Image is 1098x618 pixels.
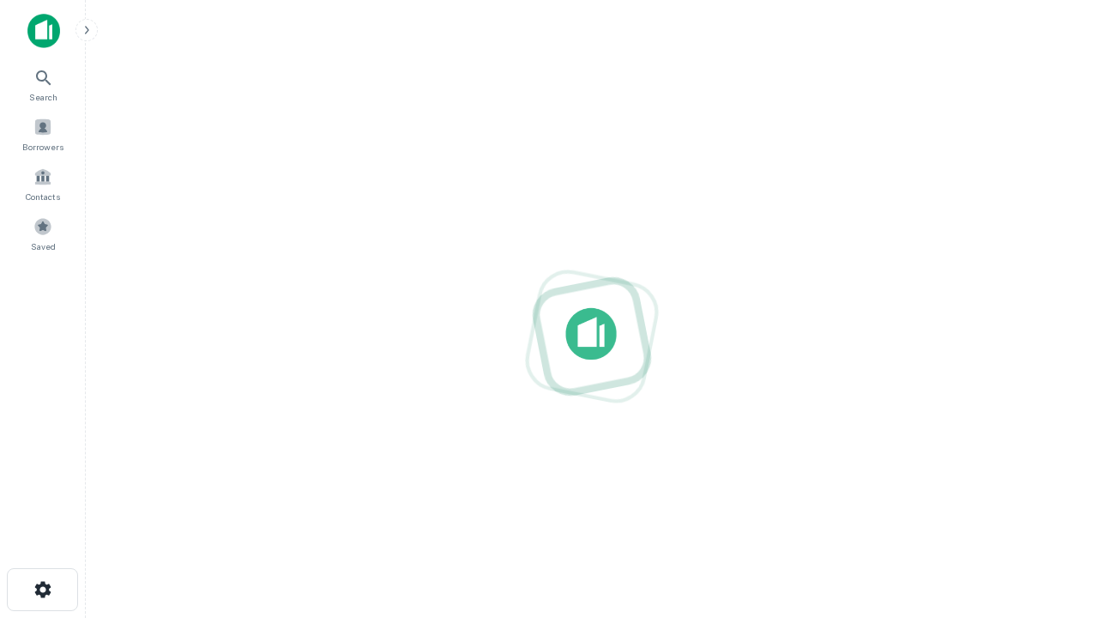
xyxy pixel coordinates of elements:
span: Saved [31,239,56,253]
span: Search [29,90,57,104]
a: Saved [5,210,81,257]
span: Contacts [26,190,60,203]
a: Borrowers [5,111,81,157]
a: Search [5,61,81,107]
span: Borrowers [22,140,63,154]
a: Contacts [5,161,81,207]
img: capitalize-icon.png [27,14,60,48]
iframe: Chat Widget [1012,426,1098,508]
